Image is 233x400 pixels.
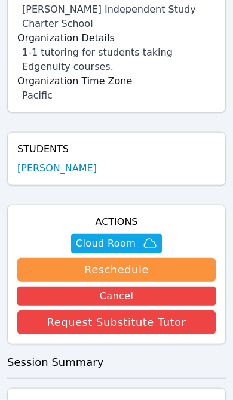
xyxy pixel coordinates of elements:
[17,161,97,176] a: [PERSON_NAME]
[17,142,216,156] h4: Students
[7,354,226,371] h3: Session Summary
[17,74,216,88] label: Organization Time Zone
[71,234,162,253] button: Cloud Room
[17,31,216,45] label: Organization Details
[22,45,216,74] div: 1-1 tutoring for students taking Edgenuity courses.
[17,310,216,334] button: Request Substitute Tutor
[17,258,216,282] button: Reschedule
[76,236,136,251] span: Cloud Room
[22,88,216,103] div: Pacific
[17,287,216,306] button: Cancel
[22,2,216,31] div: [PERSON_NAME] Independent Study Charter School
[17,215,216,229] h4: Actions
